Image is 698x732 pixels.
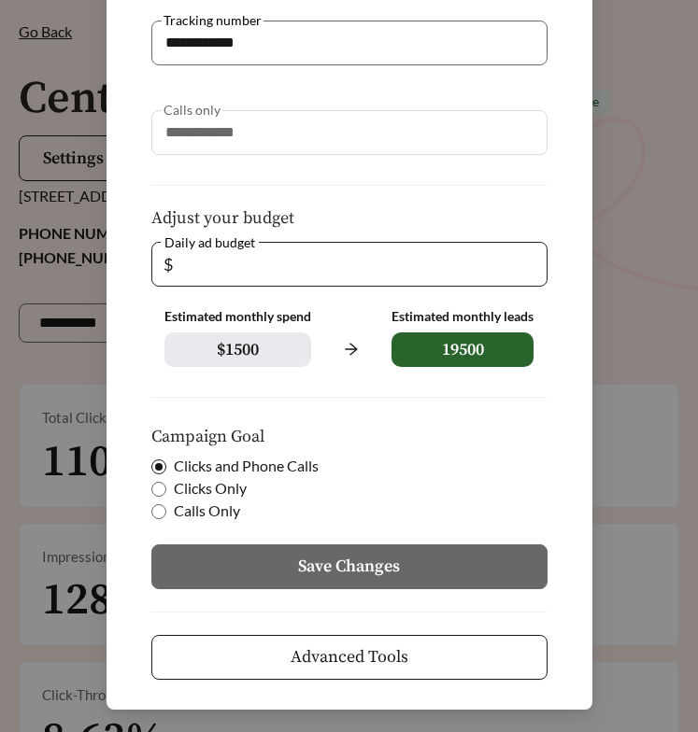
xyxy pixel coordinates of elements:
[334,331,369,367] span: arrow-right
[164,243,173,286] span: $
[151,635,548,680] button: Advanced Tools
[166,500,248,522] span: Calls Only
[151,209,548,228] h5: Adjust your budget
[164,309,311,325] div: Estimated monthly spend
[166,455,326,477] span: Clicks and Phone Calls
[291,644,408,669] span: Advanced Tools
[166,477,254,500] span: Clicks Only
[392,332,534,367] span: 19500
[151,544,548,589] button: Save Changes
[392,309,534,325] div: Estimated monthly leads
[151,647,548,665] a: Advanced Tools
[151,428,548,446] h5: Campaign Goal
[164,332,311,367] span: $ 1500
